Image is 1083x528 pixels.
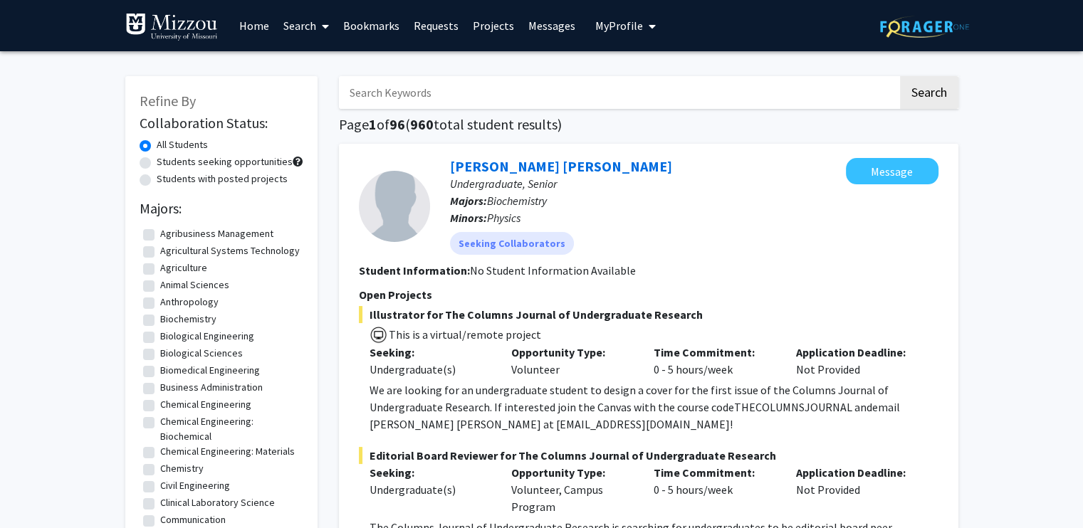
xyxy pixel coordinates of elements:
label: Communication [160,512,226,527]
a: Projects [466,1,521,51]
label: Biochemistry [160,312,216,327]
div: Not Provided [785,344,928,378]
label: Students with posted projects [157,171,288,186]
label: Chemistry [160,461,204,476]
a: Search [276,1,336,51]
p: Opportunity Type: [511,464,632,481]
p: We are looking for an undergraduate student to design a cover for the first issue of the Columns ... [370,381,938,433]
img: ForagerOne Logo [880,16,969,38]
div: Undergraduate(s) [370,361,491,378]
a: Messages [521,1,582,51]
b: Student Information: [359,263,470,278]
div: Undergraduate(s) [370,481,491,498]
label: Clinical Laboratory Science [160,495,275,510]
label: Anthropology [160,295,219,310]
span: Editorial Board Reviewer for The Columns Journal of Undergraduate Research [359,447,938,464]
p: Seeking: [370,344,491,361]
a: Home [232,1,276,51]
label: Animal Sciences [160,278,229,292]
button: Message Gibson Tschappler [846,158,938,184]
span: Open Projects [359,287,432,302]
a: Bookmarks [336,1,407,51]
div: Volunteer, Campus Program [501,464,643,515]
mat-chip: Seeking Collaborators [450,232,574,255]
label: Chemical Engineering: Materials [160,444,295,459]
p: Application Deadline: [796,464,917,481]
h1: Page of ( total student results) [339,116,958,133]
p: Opportunity Type: [511,344,632,361]
label: Biological Engineering [160,329,254,344]
label: Civil Engineering [160,478,230,493]
p: Seeking: [370,464,491,481]
span: 96 [389,115,405,133]
div: 0 - 5 hours/week [643,344,785,378]
b: Minors: [450,211,487,225]
label: Students seeking opportunities [157,154,293,169]
span: Biochemistry [487,194,547,208]
a: [PERSON_NAME] [PERSON_NAME] [450,157,672,175]
img: University of Missouri Logo [125,13,218,41]
span: 960 [410,115,434,133]
label: Agriculture [160,260,207,275]
span: No Student Information Available [470,263,636,278]
span: 1 [369,115,377,133]
b: Majors: [450,194,487,208]
span: Refine By [140,92,196,110]
span: THECOLUMNSJOURNAL and [734,400,872,414]
label: Biomedical Engineering [160,363,260,378]
p: Application Deadline: [796,344,917,361]
div: Not Provided [785,464,928,515]
p: Time Commitment: [654,344,775,361]
p: Time Commitment: [654,464,775,481]
a: Requests [407,1,466,51]
label: Chemical Engineering: Biochemical [160,414,300,444]
span: Illustrator for The Columns Journal of Undergraduate Research [359,306,938,323]
label: Agricultural Systems Technology [160,243,300,258]
label: Chemical Engineering [160,397,251,412]
div: 0 - 5 hours/week [643,464,785,515]
label: Business Administration [160,380,263,395]
h2: Collaboration Status: [140,115,303,132]
span: Undergraduate, Senior [450,176,557,191]
label: All Students [157,137,208,152]
span: Physics [487,211,520,225]
iframe: Chat [11,464,61,517]
span: My Profile [595,19,643,33]
h2: Majors: [140,200,303,217]
button: Search [900,76,958,109]
label: Biological Sciences [160,346,243,361]
span: This is a virtual/remote project [387,327,541,342]
input: Search Keywords [339,76,898,109]
label: Agribusiness Management [160,226,273,241]
div: Volunteer [501,344,643,378]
